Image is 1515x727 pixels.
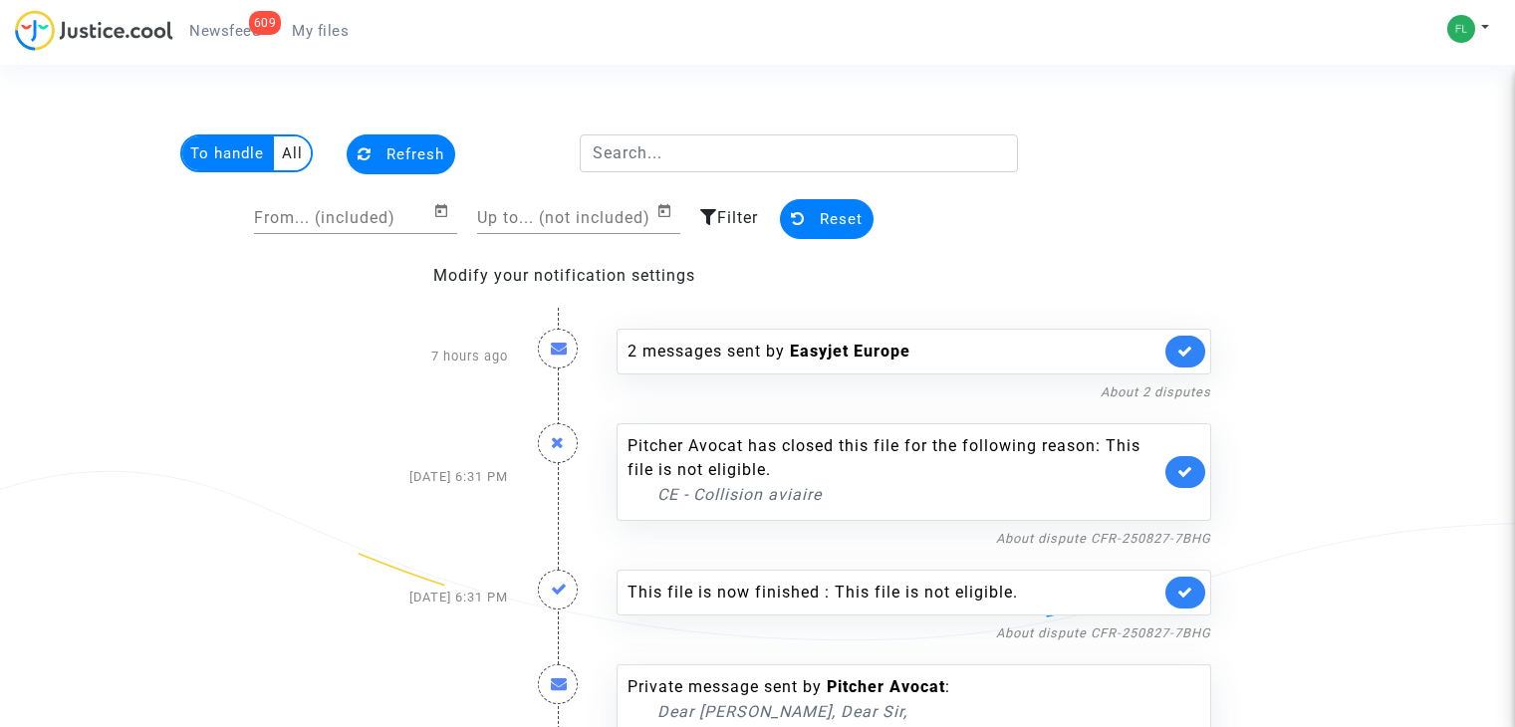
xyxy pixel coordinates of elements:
b: Easyjet Europe [790,342,910,361]
img: jc-logo.svg [15,10,173,51]
div: [DATE] 6:31 PM [289,403,523,550]
a: About 2 disputes [1101,384,1211,399]
a: About dispute CFR-250827-7BHG [996,531,1211,546]
div: 7 hours ago [289,309,523,403]
img: 27626d57a3ba4a5b969f53e3f2c8e71c [1447,15,1475,43]
p: CE - Collision aviaire [657,482,1160,507]
span: Newsfeed [189,22,260,40]
input: Search... [580,134,1019,172]
span: Refresh [386,145,444,163]
a: My files [276,16,365,46]
div: [DATE] 6:31 PM [289,550,523,644]
span: Reset [820,210,863,228]
div: 2 messages sent by [628,340,1160,363]
span: Filter [717,208,758,227]
button: Reset [780,199,874,239]
div: This file is now finished : This file is not eligible. [628,581,1160,605]
button: Open calendar [433,199,457,223]
button: Open calendar [656,199,680,223]
p: Dear [PERSON_NAME], Dear Sir, [657,699,1160,724]
b: Pitcher Avocat [827,677,945,696]
span: My files [292,22,349,40]
a: About dispute CFR-250827-7BHG [996,625,1211,640]
div: Pitcher Avocat has closed this file for the following reason: This file is not eligible. [628,434,1160,507]
a: 609Newsfeed [173,16,276,46]
div: 609 [249,11,282,35]
a: Modify your notification settings [433,266,695,285]
multi-toggle-item: All [274,136,311,170]
multi-toggle-item: To handle [182,136,274,170]
button: Refresh [347,134,455,174]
